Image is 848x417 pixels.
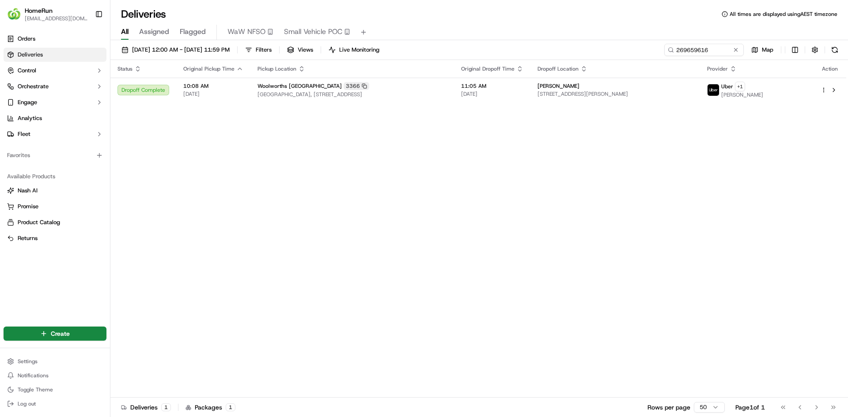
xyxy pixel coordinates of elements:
[538,90,693,98] span: [STREET_ADDRESS][PERSON_NAME]
[18,130,30,138] span: Fleet
[4,111,106,125] a: Analytics
[735,82,745,91] button: +1
[18,372,49,379] span: Notifications
[7,234,103,242] a: Returns
[256,46,272,54] span: Filters
[4,79,106,94] button: Orchestrate
[18,386,53,393] span: Toggle Theme
[121,26,129,37] span: All
[4,169,106,184] div: Available Products
[18,98,37,106] span: Engage
[185,403,235,412] div: Packages
[284,26,342,37] span: Small Vehicle POC
[4,184,106,198] button: Nash AI
[721,83,733,90] span: Uber
[4,199,106,214] button: Promise
[283,44,317,56] button: Views
[18,114,42,122] span: Analytics
[7,7,21,21] img: HomeRun
[298,46,313,54] span: Views
[821,65,839,72] div: Action
[4,398,106,410] button: Log out
[4,327,106,341] button: Create
[257,83,342,90] span: Woolworths [GEOGRAPHIC_DATA]
[339,46,379,54] span: Live Monitoring
[4,355,106,368] button: Settings
[257,65,296,72] span: Pickup Location
[4,215,106,229] button: Product Catalog
[4,369,106,382] button: Notifications
[721,91,763,98] span: [PERSON_NAME]
[121,403,171,412] div: Deliveries
[132,46,230,54] span: [DATE] 12:00 AM - [DATE] 11:59 PM
[730,11,837,18] span: All times are displayed using AEST timezone
[4,127,106,141] button: Fleet
[18,187,38,195] span: Nash AI
[707,65,728,72] span: Provider
[161,403,171,411] div: 1
[647,403,690,412] p: Rows per page
[18,83,49,90] span: Orchestrate
[4,383,106,396] button: Toggle Theme
[461,90,523,98] span: [DATE]
[257,91,447,98] span: [GEOGRAPHIC_DATA], [STREET_ADDRESS]
[4,64,106,78] button: Control
[538,83,579,90] span: [PERSON_NAME]
[183,90,243,98] span: [DATE]
[4,4,91,25] button: HomeRunHomeRun[EMAIL_ADDRESS][DOMAIN_NAME]
[18,67,36,75] span: Control
[18,234,38,242] span: Returns
[4,95,106,109] button: Engage
[829,44,841,56] button: Refresh
[241,44,276,56] button: Filters
[183,65,235,72] span: Original Pickup Time
[325,44,383,56] button: Live Monitoring
[18,218,60,226] span: Product Catalog
[18,35,35,43] span: Orders
[117,65,132,72] span: Status
[117,44,234,56] button: [DATE] 12:00 AM - [DATE] 11:59 PM
[708,84,719,96] img: uber-new-logo.jpeg
[747,44,777,56] button: Map
[18,51,43,59] span: Deliveries
[7,203,103,210] a: Promise
[7,218,103,226] a: Product Catalog
[180,26,206,37] span: Flagged
[121,7,166,21] h1: Deliveries
[227,26,265,37] span: WaW NFSO
[461,65,515,72] span: Original Dropoff Time
[4,32,106,46] a: Orders
[344,82,369,90] div: 3366
[25,15,88,22] button: [EMAIL_ADDRESS][DOMAIN_NAME]
[183,83,243,90] span: 10:08 AM
[18,358,38,365] span: Settings
[461,83,523,90] span: 11:05 AM
[735,403,765,412] div: Page 1 of 1
[4,48,106,62] a: Deliveries
[4,148,106,162] div: Favorites
[18,400,36,407] span: Log out
[25,6,53,15] button: HomeRun
[4,231,106,245] button: Returns
[51,329,70,338] span: Create
[226,403,235,411] div: 1
[18,203,38,210] span: Promise
[664,44,744,56] input: Type to search
[762,46,773,54] span: Map
[7,187,103,195] a: Nash AI
[139,26,169,37] span: Assigned
[538,65,579,72] span: Dropoff Location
